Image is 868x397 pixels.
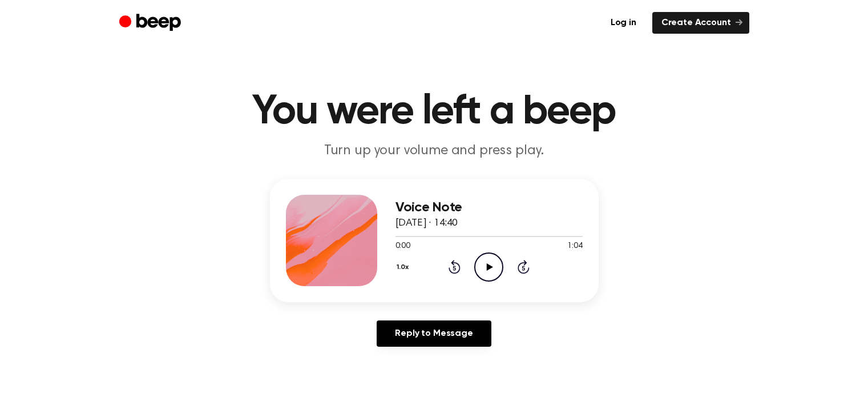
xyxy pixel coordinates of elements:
a: Beep [119,12,184,34]
button: 1.0x [395,258,413,277]
p: Turn up your volume and press play. [215,142,653,161]
h1: You were left a beep [142,91,726,133]
span: 0:00 [395,240,410,252]
a: Create Account [652,12,749,34]
span: [DATE] · 14:40 [395,218,458,228]
span: 1:04 [567,240,582,252]
a: Log in [601,12,645,34]
a: Reply to Message [377,320,491,347]
h3: Voice Note [395,200,583,215]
